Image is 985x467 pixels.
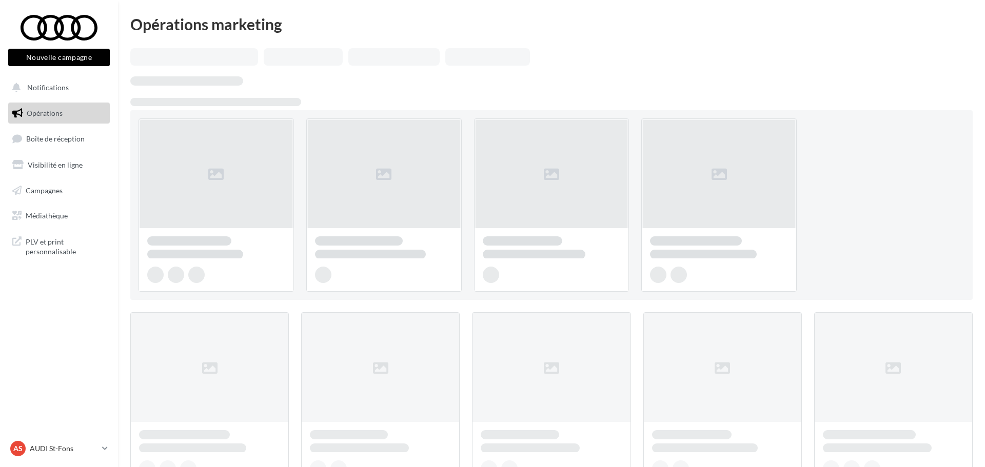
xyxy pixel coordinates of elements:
[130,16,973,32] div: Opérations marketing
[26,235,106,257] span: PLV et print personnalisable
[6,128,112,150] a: Boîte de réception
[28,160,83,169] span: Visibilité en ligne
[6,103,112,124] a: Opérations
[27,109,63,117] span: Opérations
[6,77,108,98] button: Notifications
[6,180,112,201] a: Campagnes
[26,186,63,194] span: Campagnes
[26,211,68,220] span: Médiathèque
[26,134,85,143] span: Boîte de réception
[6,205,112,227] a: Médiathèque
[8,439,110,458] a: AS AUDI St-Fons
[13,443,23,454] span: AS
[27,83,69,92] span: Notifications
[8,49,110,66] button: Nouvelle campagne
[30,443,98,454] p: AUDI St-Fons
[6,154,112,176] a: Visibilité en ligne
[6,231,112,261] a: PLV et print personnalisable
